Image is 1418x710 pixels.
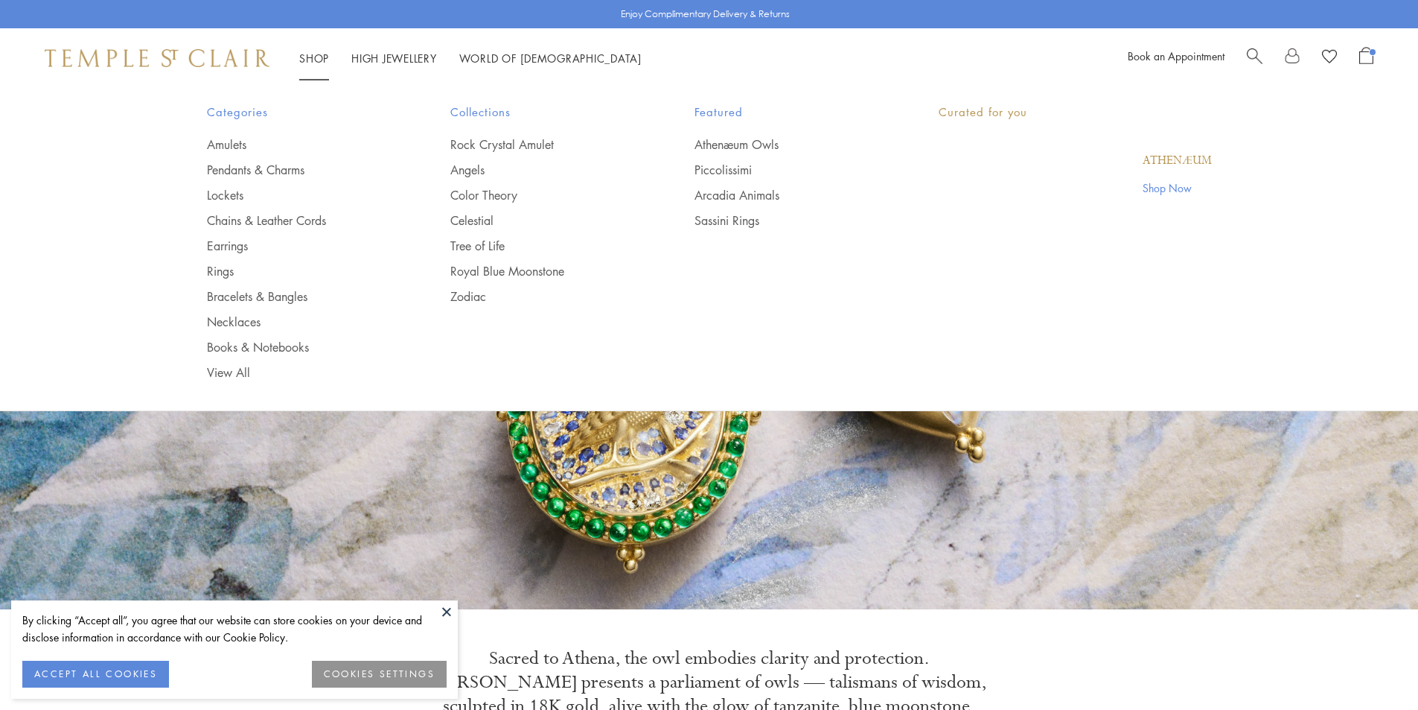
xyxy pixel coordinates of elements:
a: Shop Now [1143,180,1212,196]
a: Color Theory [450,187,635,203]
a: Royal Blue Moonstone [450,263,635,279]
a: High JewelleryHigh Jewellery [351,51,437,66]
a: Book an Appointment [1128,48,1224,63]
a: Pendants & Charms [207,162,392,178]
a: Tree of Life [450,238,635,254]
a: Books & Notebooks [207,339,392,355]
a: Lockets [207,187,392,203]
a: World of [DEMOGRAPHIC_DATA]World of [DEMOGRAPHIC_DATA] [459,51,642,66]
a: Rings [207,263,392,279]
a: ShopShop [299,51,329,66]
a: Necklaces [207,314,392,330]
a: Zodiac [450,288,635,305]
div: By clicking “Accept all”, you agree that our website can store cookies on your device and disclos... [22,612,447,646]
a: Bracelets & Bangles [207,288,392,305]
p: Curated for you [939,103,1212,121]
a: Athenæum Owls [694,136,879,153]
button: ACCEPT ALL COOKIES [22,661,169,688]
p: Enjoy Complimentary Delivery & Returns [621,7,790,22]
nav: Main navigation [299,49,642,68]
a: Sassini Rings [694,212,879,229]
a: Amulets [207,136,392,153]
a: Celestial [450,212,635,229]
a: Piccolissimi [694,162,879,178]
a: Rock Crystal Amulet [450,136,635,153]
a: Chains & Leather Cords [207,212,392,229]
button: COOKIES SETTINGS [312,661,447,688]
a: Open Shopping Bag [1359,47,1373,69]
img: Temple St. Clair [45,49,269,67]
a: Arcadia Animals [694,187,879,203]
a: Athenæum [1143,153,1212,169]
a: View All [207,364,392,381]
span: Featured [694,103,879,121]
a: Angels [450,162,635,178]
a: Earrings [207,238,392,254]
span: Categories [207,103,392,121]
span: Collections [450,103,635,121]
a: View Wishlist [1322,47,1337,69]
a: Search [1247,47,1262,69]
